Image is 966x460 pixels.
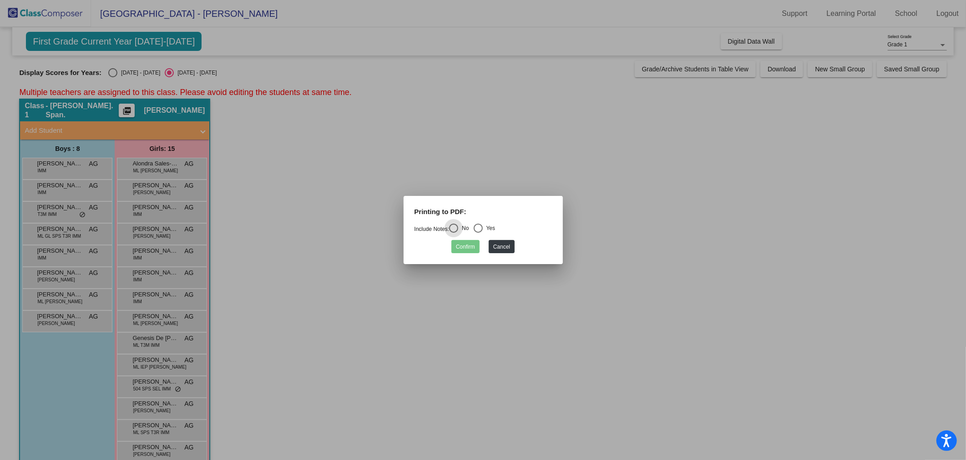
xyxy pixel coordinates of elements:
[451,240,480,253] button: Confirm
[489,240,515,253] button: Cancel
[415,207,466,217] label: Printing to PDF:
[415,226,496,232] mat-radio-group: Select an option
[458,224,469,232] div: No
[415,226,450,232] a: Include Notes:
[483,224,496,232] div: Yes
